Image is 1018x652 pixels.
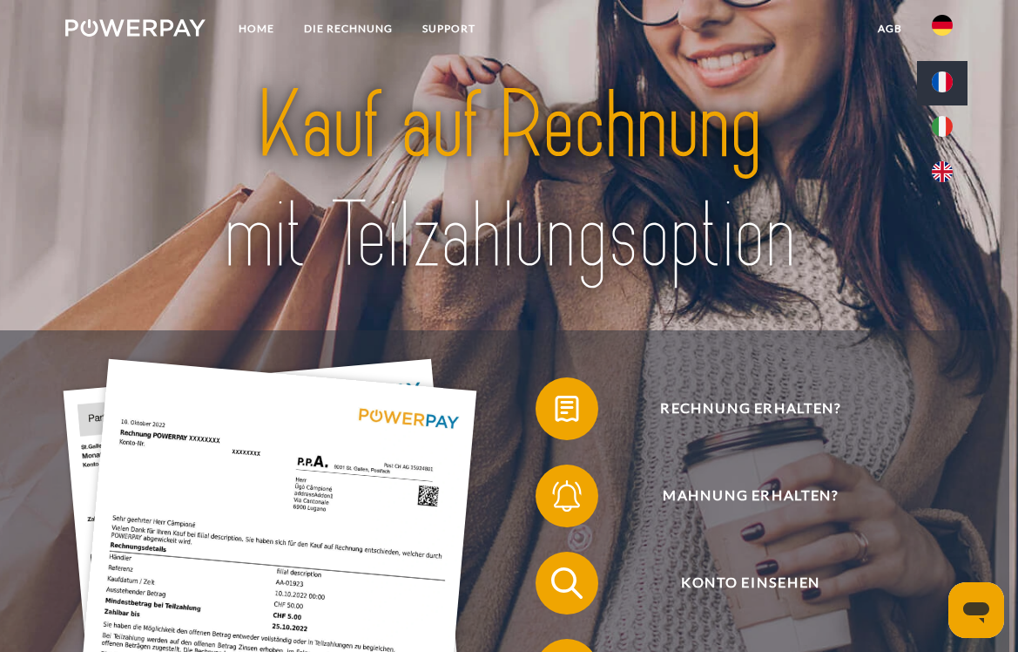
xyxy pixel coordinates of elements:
a: SUPPORT [408,13,490,44]
img: title-powerpay_de.svg [155,65,863,296]
a: Mahnung erhalten? [513,461,966,531]
img: qb_bill.svg [548,390,587,429]
img: de [932,15,953,36]
img: en [932,161,953,182]
a: agb [863,13,917,44]
a: Home [224,13,289,44]
img: qb_bell.svg [548,477,587,516]
a: Rechnung erhalten? [513,374,966,444]
img: it [932,116,953,137]
button: Mahnung erhalten? [536,465,943,527]
img: fr [932,71,953,92]
span: Rechnung erhalten? [559,377,943,440]
button: Rechnung erhalten? [536,377,943,440]
span: Mahnung erhalten? [559,465,943,527]
img: logo-powerpay-white.svg [65,19,206,37]
a: DIE RECHNUNG [289,13,408,44]
a: Konto einsehen [513,548,966,618]
iframe: Schaltfläche zum Öffnen des Messaging-Fensters [948,582,1004,638]
img: qb_search.svg [548,564,587,603]
button: Konto einsehen [536,552,943,615]
span: Konto einsehen [559,552,943,615]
